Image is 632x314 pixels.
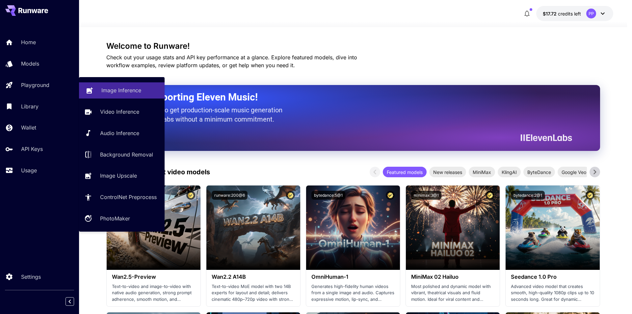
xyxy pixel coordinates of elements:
h3: Wan2.5-Preview [112,274,195,280]
span: MiniMax [469,169,495,176]
h3: OmniHuman‑1 [311,274,395,280]
a: Image Upscale [79,168,165,184]
button: Certified Model – Vetted for best performance and includes a commercial license. [286,191,295,200]
p: Settings [21,273,41,281]
a: Video Inference [79,104,165,120]
p: Advanced video model that creates smooth, high-quality 1080p clips up to 10 seconds long. Great f... [511,283,594,303]
h3: MiniMax 02 Hailuo [411,274,494,280]
p: Home [21,38,36,46]
p: Text-to-video and image-to-video with native audio generation, strong prompt adherence, smooth mo... [112,283,195,303]
span: Check out your usage stats and API key performance at a glance. Explore featured models, dive int... [106,54,357,69]
button: runware:200@6 [212,191,248,200]
button: bytedance:2@1 [511,191,545,200]
p: The only way to get production-scale music generation from Eleven Labs without a minimum commitment. [123,105,287,124]
button: Certified Model – Vetted for best performance and includes a commercial license. [586,191,594,200]
img: alt [406,186,500,270]
p: Text-to-video MoE model with two 14B experts for layout and detail; delivers cinematic 480p–720p ... [212,283,295,303]
p: Image Upscale [100,172,137,180]
img: alt [306,186,400,270]
p: Wallet [21,124,36,131]
p: Playground [21,81,49,89]
p: API Keys [21,145,43,153]
div: Collapse sidebar [70,296,79,307]
p: Library [21,102,39,110]
span: New releases [429,169,466,176]
img: alt [506,186,599,270]
p: Models [21,60,39,68]
button: Certified Model – Vetted for best performance and includes a commercial license. [386,191,395,200]
p: Usage [21,166,37,174]
p: ControlNet Preprocess [100,193,157,201]
span: ByteDance [523,169,555,176]
div: $17.71587 [543,10,581,17]
h3: Wan2.2 A14B [212,274,295,280]
button: Collapse sidebar [66,297,74,306]
button: minimax:3@1 [411,191,441,200]
a: Image Inference [79,82,165,99]
p: Generates high-fidelity human videos from a single image and audio. Captures expressive motion, l... [311,283,395,303]
p: Audio Inference [100,129,139,137]
a: PhotoMaker [79,211,165,227]
a: Audio Inference [79,125,165,141]
span: credits left [558,11,581,16]
span: Featured models [383,169,427,176]
button: $17.71587 [536,6,613,21]
p: Most polished and dynamic model with vibrant, theatrical visuals and fluid motion. Ideal for vira... [411,283,494,303]
h3: Welcome to Runware! [106,42,600,51]
button: Certified Model – Vetted for best performance and includes a commercial license. [486,191,494,200]
button: Certified Model – Vetted for best performance and includes a commercial license. [186,191,195,200]
a: ControlNet Preprocess [79,189,165,205]
div: PP [586,9,596,18]
p: Background Removal [100,151,153,158]
img: alt [206,186,300,270]
span: KlingAI [498,169,521,176]
h3: Seedance 1.0 Pro [511,274,594,280]
button: bytedance:5@1 [311,191,345,200]
span: Google Veo [558,169,590,176]
span: $17.72 [543,11,558,16]
p: Image Inference [101,86,141,94]
p: PhotoMaker [100,214,130,222]
a: Background Removal [79,146,165,162]
p: Video Inference [100,108,139,116]
h2: Now Supporting Eleven Music! [123,91,567,103]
